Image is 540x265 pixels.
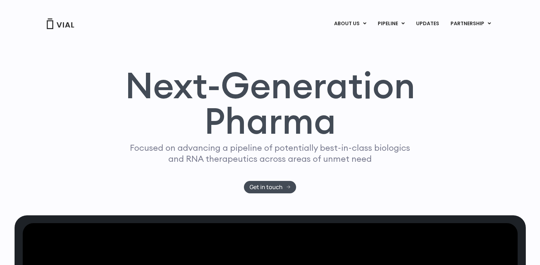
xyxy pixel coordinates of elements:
[328,18,372,30] a: ABOUT USMenu Toggle
[250,184,283,190] span: Get in touch
[410,18,444,30] a: UPDATES
[127,142,413,164] p: Focused on advancing a pipeline of potentially best-in-class biologics and RNA therapeutics acros...
[445,18,497,30] a: PARTNERSHIPMenu Toggle
[372,18,410,30] a: PIPELINEMenu Toggle
[46,18,75,29] img: Vial Logo
[244,181,296,193] a: Get in touch
[116,67,424,139] h1: Next-Generation Pharma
